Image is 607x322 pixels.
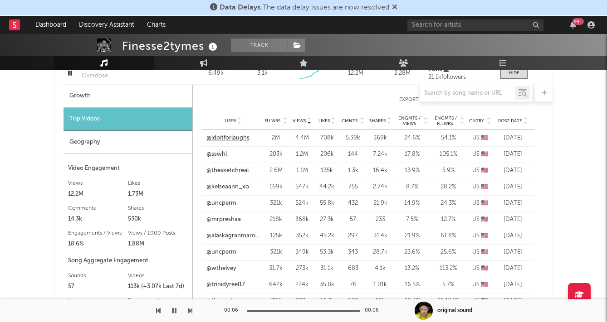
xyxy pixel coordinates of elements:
[369,118,386,124] span: Shares
[264,297,287,306] div: 793
[396,199,428,208] div: 14.9 %
[292,248,312,257] div: 349k
[420,90,515,97] input: Search by song name or URL
[206,248,236,257] a: @uncperm
[369,199,392,208] div: 21.9k
[432,264,464,273] div: 113.2 %
[481,249,488,255] span: 🇺🇸
[396,134,428,143] div: 24.6 %
[264,215,287,224] div: 218k
[342,248,364,257] div: 343
[469,118,485,124] span: Cntry.
[335,69,377,78] div: 12.2M
[342,166,364,175] div: 1.3k
[68,281,128,292] div: 57
[469,166,491,175] div: US
[369,264,392,273] div: 4.1k
[369,166,392,175] div: 16.4k
[195,69,237,78] div: 6.49k
[68,178,128,189] div: Views
[264,280,287,289] div: 642k
[481,135,488,141] span: 🇺🇸
[481,200,488,206] span: 🇺🇸
[206,280,245,289] a: @trinidyreel17
[206,183,249,192] a: @kelseaann_xo
[432,248,464,257] div: 25.6 %
[292,183,312,192] div: 547k
[481,298,488,304] span: 🇺🇸
[317,248,337,257] div: 53.3k
[396,280,428,289] div: 16.5 %
[206,297,241,306] a: @theapeboy
[317,199,337,208] div: 55.8k
[231,38,288,52] button: Track
[292,215,312,224] div: 368k
[128,270,188,281] div: Videos
[469,297,491,306] div: US
[396,248,428,257] div: 23.6 %
[396,183,428,192] div: 8.7 %
[264,183,287,192] div: 169k
[469,280,491,289] div: US
[68,228,128,239] div: Engagements / Views
[428,74,491,81] div: 21.1k followers
[496,215,530,224] div: [DATE]
[128,203,188,214] div: Shares
[206,231,260,240] a: @alaskagranmarocks
[496,280,530,289] div: [DATE]
[469,215,491,224] div: US
[469,150,491,159] div: US
[481,168,488,173] span: 🇺🇸
[496,248,530,257] div: [DATE]
[82,72,108,81] div: Overdose
[317,231,337,240] div: 45.2k
[342,297,364,306] div: 689
[481,151,488,157] span: 🇺🇸
[432,166,464,175] div: 5.9 %
[496,134,530,143] div: [DATE]
[293,118,306,124] span: Views
[570,21,576,29] button: 99+
[369,134,392,143] div: 369k
[264,264,287,273] div: 31.7k
[496,264,530,273] div: [DATE]
[73,16,141,34] a: Discovery Assistant
[496,150,530,159] div: [DATE]
[317,215,337,224] div: 27.3k
[128,295,188,306] div: Engagements
[264,118,282,124] span: Fllwrs.
[342,134,364,143] div: 5.39k
[292,280,312,289] div: 224k
[206,215,241,224] a: @mrpreshaa
[396,115,422,126] span: Engmts / Views
[392,4,397,11] span: Dismiss
[469,183,491,192] div: US
[128,239,188,250] div: 1.88M
[369,248,392,257] div: 28.7k
[206,166,249,175] a: @thesketchreal
[481,265,488,271] span: 🇺🇸
[64,131,192,154] div: Geography
[292,231,312,240] div: 352k
[496,297,530,306] div: [DATE]
[369,231,392,240] div: 31.4k
[206,134,250,143] a: @idoitforlaughs
[496,183,530,192] div: [DATE]
[318,118,330,124] span: Likes
[469,199,491,208] div: US
[128,281,188,292] div: 113k (+3.07k Last 7d)
[469,264,491,273] div: US
[342,183,364,192] div: 755
[220,4,389,11] span: : The data delay issues are now resolved
[369,297,392,306] div: 16k
[498,118,522,124] span: Post Date
[432,280,464,289] div: 5.7 %
[342,264,364,273] div: 683
[317,297,337,306] div: 46.3k
[264,248,287,257] div: 321k
[481,233,488,239] span: 🇺🇸
[396,264,428,273] div: 13.2 %
[220,4,260,11] span: Data Delays
[264,231,287,240] div: 125k
[496,199,530,208] div: [DATE]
